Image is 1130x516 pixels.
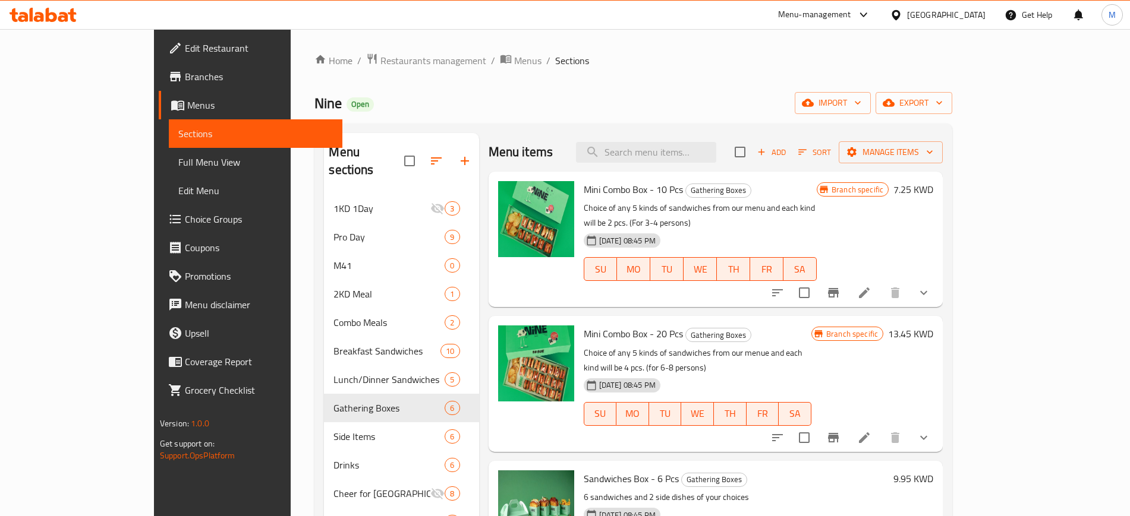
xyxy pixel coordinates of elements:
[750,257,783,281] button: FR
[489,143,553,161] h2: Menu items
[717,257,750,281] button: TH
[159,319,342,347] a: Upsell
[686,328,751,342] span: Gathering Boxes
[445,289,459,300] span: 1
[917,430,931,445] svg: Show Choices
[655,261,679,278] span: TU
[755,261,779,278] span: FR
[324,223,479,251] div: Pro Day9
[366,53,486,68] a: Restaurants management
[333,230,445,244] span: Pro Day
[498,325,574,401] img: Mini Combo Box - 20 Pcs
[333,372,445,387] div: Lunch/Dinner Sandwiches
[333,458,445,472] div: Drinks
[445,260,459,271] span: 0
[795,92,871,114] button: import
[848,145,933,160] span: Manage items
[909,278,938,307] button: show more
[333,486,430,501] div: Cheer for Kuwait
[654,405,677,422] span: TU
[185,212,333,226] span: Choice Groups
[719,405,742,422] span: TH
[881,423,909,452] button: delete
[191,416,209,431] span: 1.0.0
[584,470,679,487] span: Sandwiches Box - 6 Pcs
[178,155,333,169] span: Full Menu View
[819,423,848,452] button: Branch-specific-item
[333,315,445,330] span: Combo Meals
[445,460,459,471] span: 6
[333,344,440,358] span: Breakfast Sandwiches
[441,346,459,357] span: 10
[324,308,479,337] div: Combo Meals2
[857,286,871,300] a: Edit menu item
[763,278,792,307] button: sort-choices
[714,402,747,426] button: TH
[617,257,650,281] button: MO
[187,98,333,112] span: Menus
[907,8,986,21] div: [GEOGRAPHIC_DATA]
[753,143,791,162] button: Add
[160,448,235,463] a: Support.OpsPlatform
[445,317,459,328] span: 2
[650,257,684,281] button: TU
[333,486,430,501] span: Cheer for [GEOGRAPHIC_DATA]
[888,325,933,342] h6: 13.45 KWD
[722,261,745,278] span: TH
[159,91,342,119] a: Menus
[821,328,883,340] span: Branch specific
[584,257,618,281] button: SU
[795,143,834,162] button: Sort
[445,431,459,442] span: 6
[783,405,807,422] span: SA
[324,280,479,308] div: 2KD Meal1
[621,405,644,422] span: MO
[160,436,215,451] span: Get support on:
[445,232,459,243] span: 9
[445,203,459,214] span: 3
[753,143,791,162] span: Add item
[445,287,459,301] div: items
[445,372,459,387] div: items
[347,99,374,109] span: Open
[185,269,333,283] span: Promotions
[555,53,589,68] span: Sections
[159,34,342,62] a: Edit Restaurant
[885,96,943,110] span: export
[445,488,459,499] span: 8
[314,53,952,68] nav: breadcrumb
[159,290,342,319] a: Menu disclaimer
[445,401,459,415] div: items
[324,365,479,394] div: Lunch/Dinner Sandwiches5
[333,287,445,301] div: 2KD Meal
[159,205,342,233] a: Choice Groups
[589,405,612,422] span: SU
[576,142,716,163] input: search
[584,346,811,375] p: Choice of any 5 kinds of sandwiches from our menue and each kind will be 4 pcs. (for 6-8 persons)
[324,422,479,451] div: Side Items6
[893,470,933,487] h6: 9.95 KWD
[686,183,751,197] span: Gathering Boxes
[333,201,430,216] span: 1KD 1Day
[881,278,909,307] button: delete
[783,257,817,281] button: SA
[751,405,775,422] span: FR
[329,143,404,179] h2: Menu sections
[333,401,445,415] span: Gathering Boxes
[324,479,479,508] div: Cheer for [GEOGRAPHIC_DATA]8
[688,261,712,278] span: WE
[594,235,660,246] span: [DATE] 08:45 PM
[324,451,479,479] div: Drinks6
[584,490,889,505] p: 6 sandwiches and 2 side dishes of your choices
[159,347,342,376] a: Coverage Report
[500,53,542,68] a: Menus
[857,430,871,445] a: Edit menu item
[333,258,445,273] span: M41
[185,41,333,55] span: Edit Restaurant
[839,141,943,163] button: Manage items
[185,326,333,340] span: Upsell
[380,53,486,68] span: Restaurants management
